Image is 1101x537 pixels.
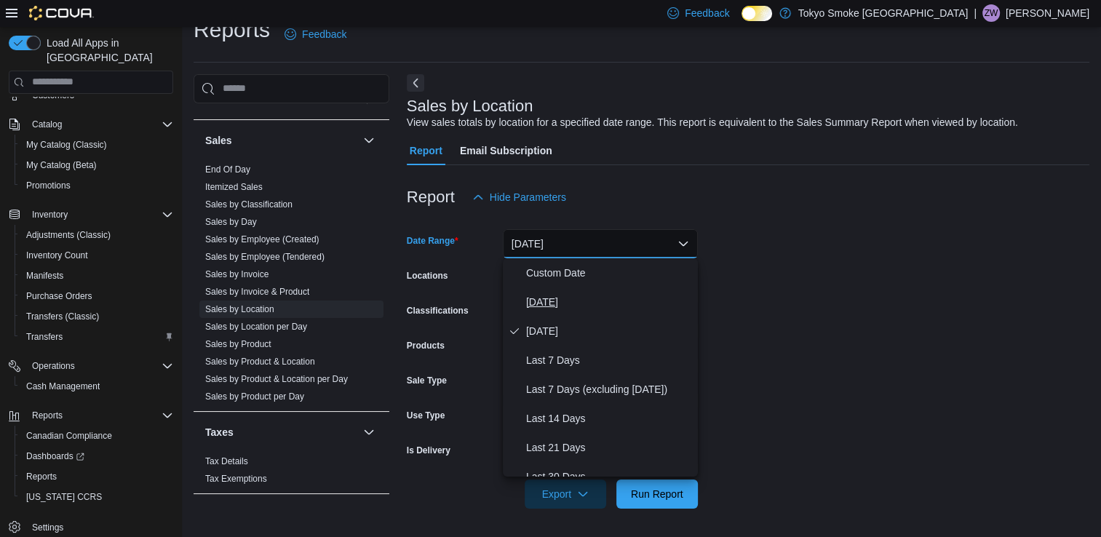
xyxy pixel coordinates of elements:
[26,180,71,191] span: Promotions
[20,378,173,395] span: Cash Management
[205,473,267,485] span: Tax Exemptions
[32,209,68,220] span: Inventory
[982,4,1000,22] div: Ziyad Weston
[460,136,552,165] span: Email Subscription
[798,4,969,22] p: Tokyo Smoke [GEOGRAPHIC_DATA]
[20,287,98,305] a: Purchase Orders
[526,293,692,311] span: [DATE]
[26,357,173,375] span: Operations
[526,381,692,398] span: Last 7 Days (excluding [DATE])
[26,311,99,322] span: Transfers (Classic)
[20,308,105,325] a: Transfers (Classic)
[533,480,597,509] span: Export
[205,133,357,148] button: Sales
[29,6,94,20] img: Cova
[503,258,698,477] div: Select listbox
[15,376,179,397] button: Cash Management
[26,407,68,424] button: Reports
[20,177,76,194] a: Promotions
[407,188,455,206] h3: Report
[3,405,179,426] button: Reports
[205,181,263,193] span: Itemized Sales
[20,267,173,285] span: Manifests
[407,115,1018,130] div: View sales totals by location for a specified date range. This report is equivalent to the Sales ...
[205,286,309,298] span: Sales by Invoice & Product
[490,190,566,204] span: Hide Parameters
[360,423,378,441] button: Taxes
[974,4,977,22] p: |
[407,305,469,317] label: Classifications
[205,373,348,385] span: Sales by Product & Location per Day
[15,306,179,327] button: Transfers (Classic)
[194,15,270,44] h1: Reports
[15,135,179,155] button: My Catalog (Classic)
[407,445,450,456] label: Is Delivery
[26,491,102,503] span: [US_STATE] CCRS
[466,183,572,212] button: Hide Parameters
[410,136,442,165] span: Report
[15,245,179,266] button: Inventory Count
[205,216,257,228] span: Sales by Day
[205,251,325,263] span: Sales by Employee (Tendered)
[205,357,315,367] a: Sales by Product & Location
[15,487,179,507] button: [US_STATE] CCRS
[526,468,692,485] span: Last 30 Days
[26,471,57,482] span: Reports
[20,267,69,285] a: Manifests
[205,425,357,439] button: Taxes
[205,391,304,402] span: Sales by Product per Day
[26,250,88,261] span: Inventory Count
[20,468,63,485] a: Reports
[20,468,173,485] span: Reports
[15,175,179,196] button: Promotions
[407,74,424,92] button: Next
[20,328,173,346] span: Transfers
[205,356,315,367] span: Sales by Product & Location
[279,20,352,49] a: Feedback
[616,480,698,509] button: Run Report
[302,27,346,41] span: Feedback
[205,425,234,439] h3: Taxes
[26,116,68,133] button: Catalog
[205,133,232,148] h3: Sales
[15,327,179,347] button: Transfers
[205,391,304,402] a: Sales by Product per Day
[15,286,179,306] button: Purchase Orders
[205,304,274,314] a: Sales by Location
[205,338,271,350] span: Sales by Product
[20,328,68,346] a: Transfers
[20,247,94,264] a: Inventory Count
[26,381,100,392] span: Cash Management
[3,356,179,376] button: Operations
[26,430,112,442] span: Canadian Compliance
[26,331,63,343] span: Transfers
[360,132,378,149] button: Sales
[20,136,173,154] span: My Catalog (Classic)
[26,229,111,241] span: Adjustments (Classic)
[26,159,97,171] span: My Catalog (Beta)
[985,4,998,22] span: ZW
[3,516,179,537] button: Settings
[20,247,173,264] span: Inventory Count
[15,266,179,286] button: Manifests
[205,322,307,332] a: Sales by Location per Day
[20,378,106,395] a: Cash Management
[205,474,267,484] a: Tax Exemptions
[205,456,248,467] span: Tax Details
[20,136,113,154] a: My Catalog (Classic)
[205,339,271,349] a: Sales by Product
[205,182,263,192] a: Itemized Sales
[205,199,293,210] a: Sales by Classification
[20,177,173,194] span: Promotions
[20,156,173,174] span: My Catalog (Beta)
[20,427,118,445] a: Canadian Compliance
[205,269,269,279] a: Sales by Invoice
[32,360,75,372] span: Operations
[526,264,692,282] span: Custom Date
[20,447,90,465] a: Dashboards
[205,234,319,244] a: Sales by Employee (Created)
[205,164,250,175] a: End Of Day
